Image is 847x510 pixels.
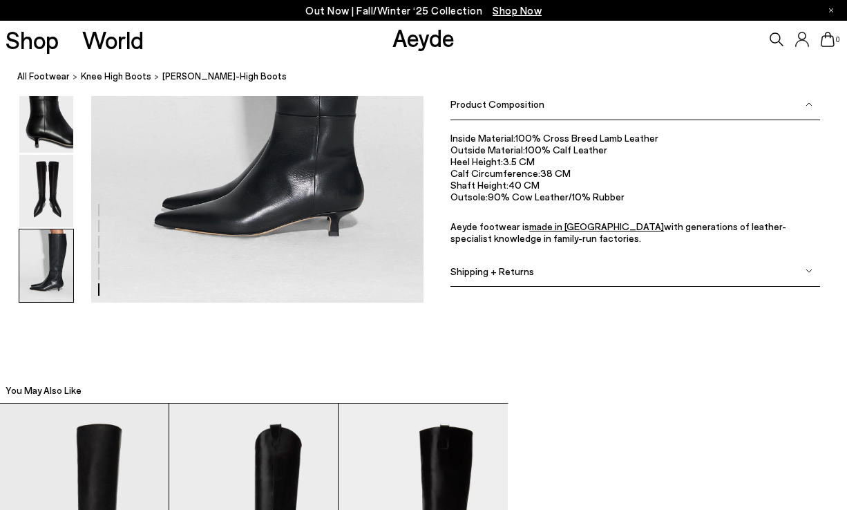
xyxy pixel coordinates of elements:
[82,28,144,52] a: World
[450,156,503,168] span: Heel Height:
[450,133,515,144] span: Inside Material:
[450,180,508,191] span: Shaft Height:
[392,23,455,52] a: Aeyde
[450,168,820,180] li: 38 CM
[6,384,82,397] h2: You May Also Like
[806,268,812,275] img: svg%3E
[450,265,534,277] span: Shipping + Returns
[19,80,73,153] img: Sabrina Knee-High Boots - Image 4
[17,69,70,84] a: All Footwear
[305,2,542,19] p: Out Now | Fall/Winter ‘25 Collection
[493,4,542,17] span: Navigate to /collections/new-in
[81,70,151,82] span: knee high boots
[450,180,820,191] li: 40 CM
[450,156,820,168] li: 3.5 CM
[450,144,525,156] span: Outside Material:
[19,229,73,302] img: Sabrina Knee-High Boots - Image 6
[806,101,812,108] img: svg%3E
[162,69,287,84] span: [PERSON_NAME]-High Boots
[450,144,820,156] li: 100% Calf Leather
[450,191,488,203] span: Outsole:
[821,32,835,47] a: 0
[450,99,544,111] span: Product Composition
[529,220,664,232] a: made in [GEOGRAPHIC_DATA]
[19,155,73,227] img: Sabrina Knee-High Boots - Image 5
[450,220,820,244] p: Aeyde footwear is with generations of leather-specialist knowledge in family-run factories.
[450,133,820,144] li: 100% Cross Breed Lamb Leather
[17,58,847,96] nav: breadcrumb
[450,191,820,203] li: 90% Cow Leather/10% Rubber
[835,36,841,44] span: 0
[81,69,151,84] a: knee high boots
[6,28,59,52] a: Shop
[450,168,540,180] span: Calf Circumference:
